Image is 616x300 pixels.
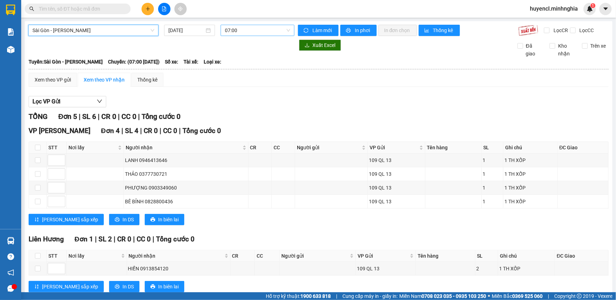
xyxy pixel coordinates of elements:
[118,112,120,121] span: |
[603,6,609,12] span: caret-down
[518,25,538,36] img: 9k=
[425,142,482,154] th: Tên hàng
[163,127,177,135] span: CC 0
[6,5,15,15] img: logo-vxr
[504,156,556,164] div: 1 TH XỐP
[370,144,418,151] span: VP Gửi
[150,284,155,290] span: printer
[47,250,67,262] th: STT
[142,3,154,15] button: plus
[29,96,106,107] button: Lọc VP Gửi
[299,40,341,51] button: downloadXuất Excel
[29,281,104,292] button: sort-ascending[PERSON_NAME] sắp xếp
[179,127,181,135] span: |
[577,294,582,299] span: copyright
[128,265,229,272] div: HIỀN 0913854120
[29,6,34,11] span: search
[7,237,14,245] img: warehouse-icon
[504,184,556,192] div: 1 TH XỐP
[58,112,77,121] span: Đơn 5
[68,252,120,260] span: Nơi lấy
[7,285,14,292] span: message
[98,235,112,243] span: SL 2
[504,170,556,178] div: 1 TH XỐP
[424,28,430,34] span: bar-chart
[158,216,179,223] span: In biên lai
[122,283,134,290] span: In DS
[378,25,417,36] button: In đơn chọn
[126,144,241,151] span: Người nhận
[115,217,120,223] span: printer
[138,112,140,121] span: |
[145,214,184,225] button: printerIn biên lai
[162,6,167,11] span: file-add
[121,127,123,135] span: |
[548,292,549,300] span: |
[29,214,104,225] button: sort-ascending[PERSON_NAME] sắp xếp
[272,142,295,154] th: CC
[142,112,180,121] span: Tổng cước 0
[225,25,290,36] span: 07:00
[68,144,116,151] span: Nơi lấy
[7,28,14,36] img: solution-icon
[7,269,14,276] span: notification
[358,252,409,260] span: VP Gửi
[125,127,138,135] span: SL 4
[346,28,352,34] span: printer
[42,283,98,290] span: [PERSON_NAME] sắp xếp
[178,6,183,11] span: aim
[369,184,424,192] div: 109 QL 13
[109,214,139,225] button: printerIn DS
[369,156,424,164] div: 109 QL 13
[357,265,415,272] div: 109 QL 13
[340,25,377,36] button: printerIn phơi
[82,112,96,121] span: SL 6
[249,142,272,154] th: CR
[421,293,486,299] strong: 0708 023 035 - 0935 103 250
[498,250,555,262] th: Ghi chú
[356,262,416,276] td: 109 QL 13
[35,76,71,84] div: Xem theo VP gửi
[122,216,134,223] span: In DS
[150,217,155,223] span: printer
[7,46,14,53] img: warehouse-icon
[29,112,48,121] span: TỔNG
[29,59,103,65] b: Tuyến: Sài Gòn - [PERSON_NAME]
[145,281,184,292] button: printerIn biên lai
[204,58,221,66] span: Loại xe:
[304,28,310,34] span: sync
[524,4,584,13] span: huyencl.minhnghia
[512,293,543,299] strong: 0369 525 060
[488,295,490,298] span: ⚪️
[483,156,502,164] div: 1
[125,156,247,164] div: LANH 0946413646
[183,127,221,135] span: Tổng cước 0
[140,127,142,135] span: |
[551,26,569,34] span: Lọc CR
[144,127,158,135] span: CR 0
[416,250,475,262] th: Tên hàng
[281,252,348,260] span: Người gửi
[555,250,609,262] th: ĐC Giao
[145,6,150,11] span: plus
[312,26,333,34] span: Làm mới
[369,198,424,205] div: 109 QL 13
[168,26,204,34] input: 15/10/2025
[165,58,178,66] span: Số xe:
[231,250,255,262] th: CR
[599,3,612,15] button: caret-down
[492,292,543,300] span: Miền Bắc
[368,195,425,209] td: 109 QL 13
[266,292,331,300] span: Hỗ trợ kỹ thuật:
[133,235,135,243] span: |
[555,42,576,58] span: Kho nhận
[129,252,223,260] span: Người nhận
[158,283,179,290] span: In biên lai
[97,98,102,104] span: down
[125,170,247,178] div: THẢO 0377730721
[101,112,116,121] span: CR 0
[7,253,14,260] span: question-circle
[592,3,594,8] span: 1
[591,3,596,8] sup: 1
[34,284,39,290] span: sort-ascending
